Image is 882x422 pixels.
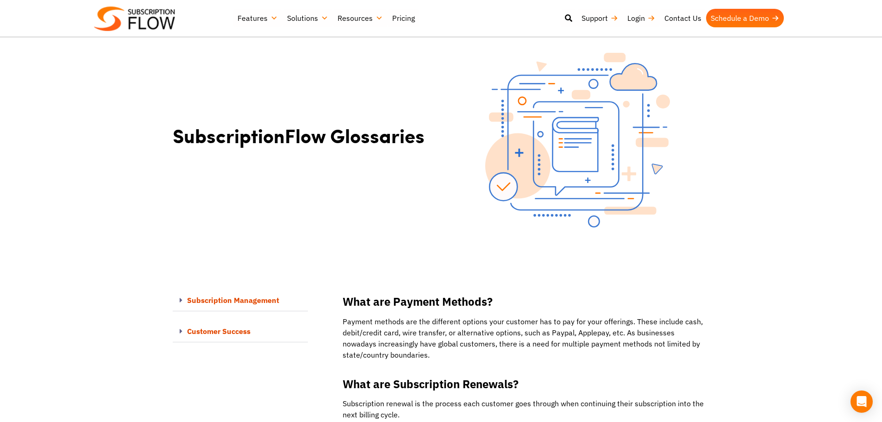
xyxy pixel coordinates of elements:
[187,327,250,336] a: Customer Success
[173,123,437,148] h1: SubscriptionFlow Glossaries
[333,9,388,27] a: Resources
[577,9,623,27] a: Support
[343,296,707,309] h2: What are Payment Methods?
[173,321,308,342] div: Customer Success
[660,9,706,27] a: Contact Us
[282,9,333,27] a: Solutions
[851,391,873,413] div: Open Intercom Messenger
[336,285,714,367] div: Payment methods are the different options your customer has to pay for your offerings. These incl...
[94,6,175,31] img: Subscriptionflow
[706,9,784,27] a: Schedule a Demo
[485,53,670,227] img: Glossaries-banner
[388,9,419,27] a: Pricing
[233,9,282,27] a: Features
[343,378,707,391] h2: What are Subscription Renewals?
[187,296,279,305] a: Subscription Management
[173,290,308,311] div: Subscription Management
[623,9,660,27] a: Login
